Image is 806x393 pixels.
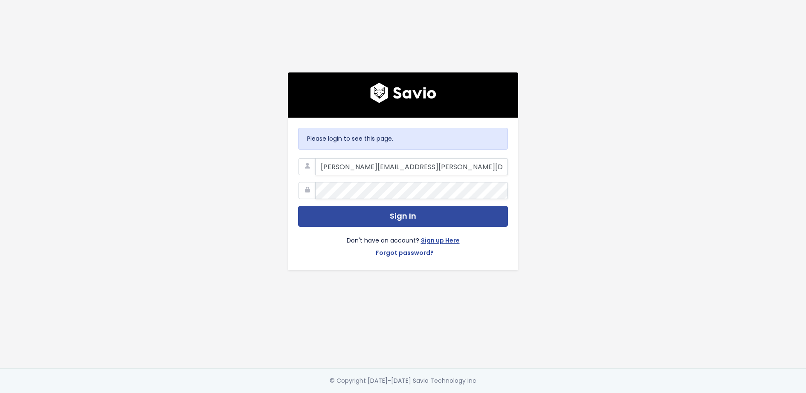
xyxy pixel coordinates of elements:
[376,248,434,260] a: Forgot password?
[370,83,436,103] img: logo600x187.a314fd40982d.png
[307,133,499,144] p: Please login to see this page.
[421,235,460,248] a: Sign up Here
[315,158,508,175] input: Your Work Email Address
[298,206,508,227] button: Sign In
[298,227,508,260] div: Don't have an account?
[330,376,476,386] div: © Copyright [DATE]-[DATE] Savio Technology Inc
